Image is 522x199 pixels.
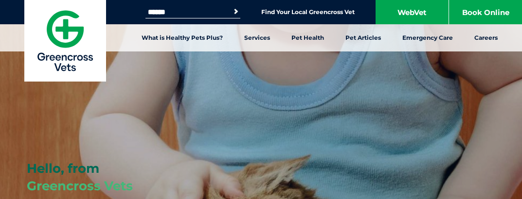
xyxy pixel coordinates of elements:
[27,178,133,194] span: Greencross Vets
[464,24,508,51] a: Careers
[335,24,392,51] a: Pet Articles
[234,24,281,51] a: Services
[261,8,355,16] a: Find Your Local Greencross Vet
[131,24,234,51] a: What is Healthy Pets Plus?
[27,161,99,176] span: Hello, from
[392,24,464,51] a: Emergency Care
[281,24,335,51] a: Pet Health
[231,7,241,17] button: Search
